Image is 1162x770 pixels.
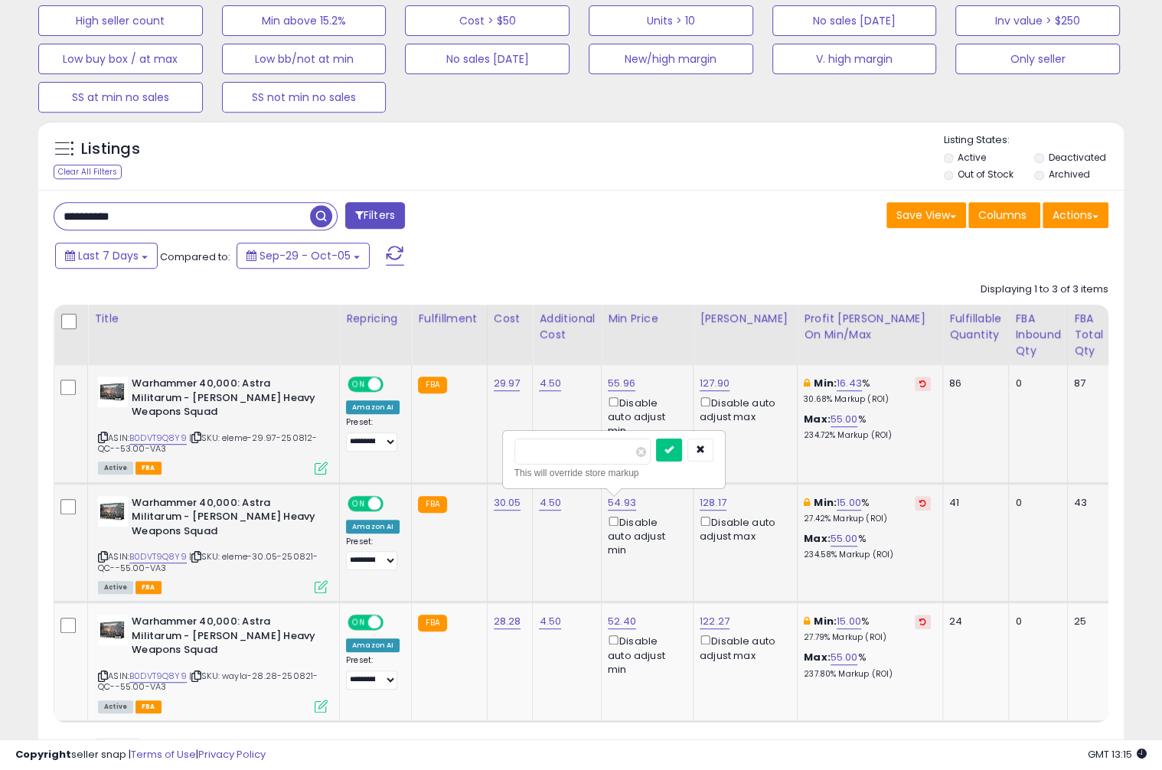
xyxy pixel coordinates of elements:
div: Disable auto adjust max [700,394,785,424]
th: The percentage added to the cost of goods (COGS) that forms the calculator for Min & Max prices. [798,305,943,365]
div: Preset: [346,537,400,571]
button: Cost > $50 [405,5,570,36]
span: OFF [381,378,406,391]
a: 127.90 [700,376,730,391]
div: Fulfillable Quantity [949,311,1002,343]
b: Warhammer 40,000: Astra Militarum - [PERSON_NAME] Heavy Weapons Squad [132,615,318,661]
a: 55.96 [608,376,635,391]
p: 30.68% Markup (ROI) [804,394,931,405]
button: Save View [886,202,966,228]
a: 4.50 [539,376,561,391]
b: Min: [814,614,837,628]
a: 55.00 [831,650,858,665]
b: Warhammer 40,000: Astra Militarum - [PERSON_NAME] Heavy Weapons Squad [132,377,318,423]
div: 87 [1074,377,1098,390]
button: High seller count [38,5,203,36]
div: FBA Total Qty [1074,311,1103,359]
span: All listings currently available for purchase on Amazon [98,462,133,475]
h5: Listings [81,139,140,160]
div: FBA inbound Qty [1015,311,1061,359]
button: Sep-29 - Oct-05 [237,243,370,269]
b: Max: [804,650,831,664]
a: 122.27 [700,614,730,629]
label: Out of Stock [958,168,1013,181]
a: 29.97 [494,376,521,391]
span: Sep-29 - Oct-05 [259,248,351,263]
a: B0DVT9Q8Y9 [129,550,187,563]
a: Terms of Use [131,747,196,762]
button: SS at min no sales [38,82,203,113]
button: Low buy box / at max [38,44,203,74]
a: B0DVT9Q8Y9 [129,432,187,445]
div: 86 [949,377,997,390]
img: 41BDrahf-dL._SL40_.jpg [98,377,128,407]
a: 16.43 [837,376,862,391]
div: seller snap | | [15,748,266,762]
button: Only seller [955,44,1120,74]
b: Max: [804,412,831,426]
div: Disable auto adjust min [608,632,681,676]
span: ON [349,616,368,629]
a: Privacy Policy [198,747,266,762]
label: Archived [1049,168,1090,181]
div: ASIN: [98,615,328,711]
div: % [804,651,931,679]
div: Displaying 1 to 3 of 3 items [981,282,1108,297]
div: % [804,496,931,524]
div: % [804,615,931,643]
span: ON [349,497,368,510]
a: 4.50 [539,614,561,629]
button: Filters [345,202,405,229]
a: 15.00 [837,495,861,511]
p: 237.80% Markup (ROI) [804,669,931,680]
div: ASIN: [98,377,328,473]
div: 24 [949,615,997,628]
a: 52.40 [608,614,636,629]
a: B0DVT9Q8Y9 [129,670,187,683]
div: Preset: [346,417,400,452]
p: 27.79% Markup (ROI) [804,632,931,643]
div: Repricing [346,311,405,327]
button: Low bb/not at min [222,44,387,74]
div: Fulfillment [418,311,480,327]
img: 41BDrahf-dL._SL40_.jpg [98,496,128,527]
b: Max: [804,531,831,546]
span: | SKU: eleme-29.97-250812-QC--53.00-VA3 [98,432,317,455]
div: Additional Cost [539,311,595,343]
div: Title [94,311,333,327]
div: 0 [1015,377,1056,390]
p: 234.58% Markup (ROI) [804,550,931,560]
div: 43 [1074,496,1098,510]
span: | SKU: eleme-30.05-250821-QC--55.00-VA3 [98,550,318,573]
div: % [804,413,931,441]
div: Disable auto adjust min [608,514,681,557]
span: OFF [381,497,406,510]
div: % [804,377,931,405]
label: Deactivated [1049,151,1106,164]
button: No sales [DATE] [772,5,937,36]
div: Amazon AI [346,520,400,533]
button: Inv value > $250 [955,5,1120,36]
div: Disable auto adjust min [608,394,681,438]
span: FBA [135,581,162,594]
img: 41BDrahf-dL._SL40_.jpg [98,615,128,645]
a: 54.93 [608,495,636,511]
button: V. high margin [772,44,937,74]
button: SS not min no sales [222,82,387,113]
button: Units > 10 [589,5,753,36]
b: Min: [814,495,837,510]
span: Last 7 Days [78,248,139,263]
a: 55.00 [831,531,858,547]
small: FBA [418,496,446,513]
i: Revert to store-level Min Markup [919,380,926,387]
button: Last 7 Days [55,243,158,269]
span: FBA [135,700,162,713]
span: ON [349,378,368,391]
small: FBA [418,377,446,393]
strong: Copyright [15,747,71,762]
div: [PERSON_NAME] [700,311,791,327]
i: This overrides the store level min markup for this listing [804,378,810,388]
div: 0 [1015,615,1056,628]
button: Columns [968,202,1040,228]
a: 55.00 [831,412,858,427]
